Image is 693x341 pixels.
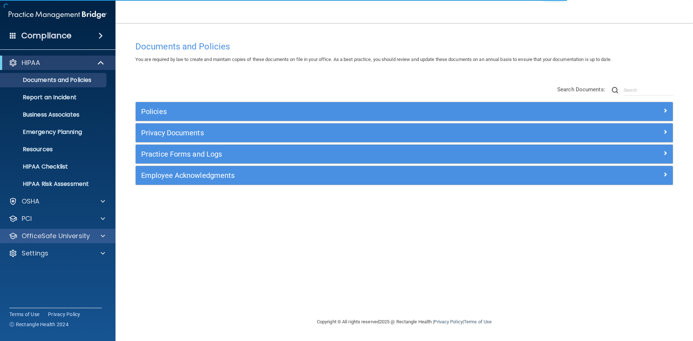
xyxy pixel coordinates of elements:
p: OfficeSafe University [22,232,90,240]
p: HIPAA Risk Assessment [5,180,103,188]
a: Practice Forms and Logs [141,148,667,160]
img: PMB logo [9,8,107,22]
p: Report an Incident [5,94,103,101]
p: OSHA [22,197,40,206]
a: Policies [141,106,667,117]
a: Settings [9,249,105,258]
h4: Compliance [21,31,71,41]
p: HIPAA Checklist [5,163,103,170]
a: OfficeSafe University [9,232,105,240]
img: ic-search.3b580494.png [612,87,618,93]
a: Employee Acknowledgments [141,170,667,181]
iframe: Drift Widget Chat Controller [567,290,684,319]
h5: Privacy Documents [141,129,533,137]
span: Search Documents: [557,86,605,93]
h5: Employee Acknowledgments [141,171,533,179]
a: Privacy Documents [141,127,667,139]
a: Privacy Policy [48,311,80,318]
p: Settings [22,249,48,258]
a: OSHA [9,197,105,206]
div: Copyright © All rights reserved 2025 @ Rectangle Health | | [273,310,536,333]
a: Privacy Policy [434,319,462,324]
a: PCI [9,214,105,223]
a: HIPAA [9,58,105,67]
h4: Documents and Policies [135,42,673,51]
p: Documents and Policies [5,76,103,84]
h5: Practice Forms and Logs [141,150,533,158]
p: Business Associates [5,111,103,118]
span: You are required by law to create and maintain copies of these documents on file in your office. ... [135,57,611,62]
a: Terms of Use [9,311,39,318]
input: Search [624,85,673,96]
p: HIPAA [22,58,40,67]
a: Terms of Use [464,319,492,324]
p: Emergency Planning [5,128,103,136]
span: Ⓒ Rectangle Health 2024 [9,321,69,328]
h5: Policies [141,108,533,115]
p: Resources [5,146,103,153]
p: PCI [22,214,32,223]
